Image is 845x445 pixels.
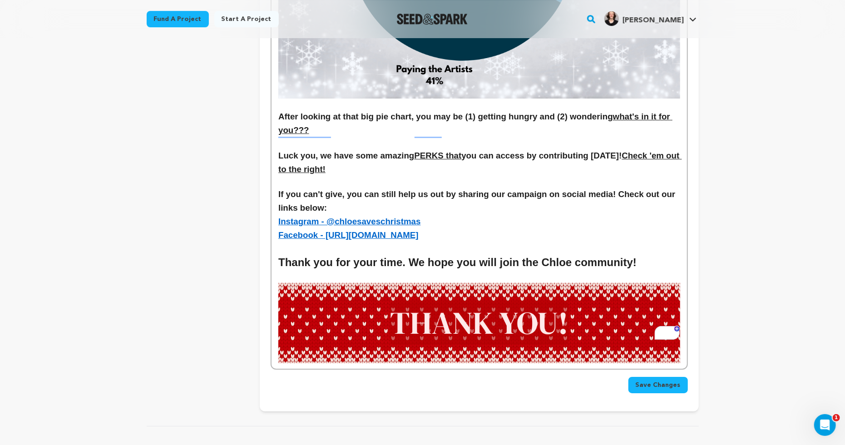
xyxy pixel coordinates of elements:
[278,230,419,240] a: Facebook - [URL][DOMAIN_NAME]
[636,381,681,390] span: Save Changes
[604,11,619,26] img: f896147b4dd8579a.jpg
[833,414,840,421] span: 1
[414,151,461,160] u: PERKS that
[278,283,680,363] img: 1757899199-thank%20you%20png%20banner.png
[278,217,420,226] a: Instagram - @chloesaveschristmas
[397,14,468,25] a: Seed&Spark Homepage
[603,10,698,29] span: Jay G.'s Profile
[604,11,684,26] div: Jay G.'s Profile
[628,377,688,393] button: Save Changes
[603,10,698,26] a: Jay G.'s Profile
[397,14,468,25] img: Seed&Spark Logo Dark Mode
[278,110,680,137] h3: After looking at that big pie chart, you may be (1) getting hungry and (2) wondering
[278,188,680,215] h3: If you can't give, you can still help us out by sharing our campaign on social media! Check out o...
[623,17,684,24] span: [PERSON_NAME]
[814,414,836,436] iframe: Intercom live chat
[147,11,209,27] a: Fund a project
[214,11,279,27] a: Start a project
[278,151,682,174] u: Check 'em out to the right!
[278,254,680,271] h2: Thank you for your time. We hope you will join the Chloe community!
[278,149,680,176] h3: Luck you, we have some amazing you can access by contributing [DATE]!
